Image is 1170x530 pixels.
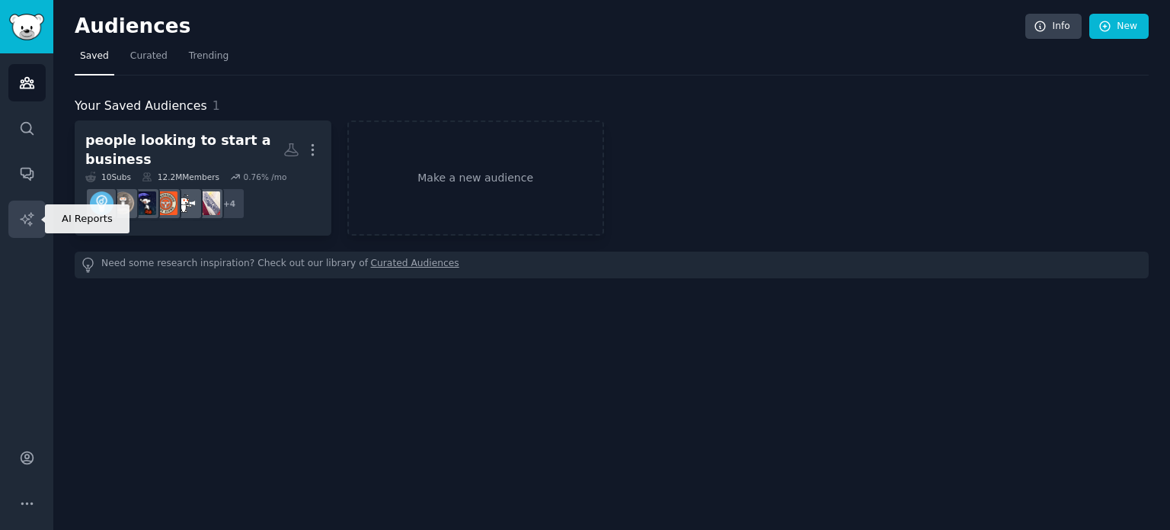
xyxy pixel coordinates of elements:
[80,50,109,63] span: Saved
[197,191,220,215] img: ukvisa
[111,191,135,215] img: IndiaInvestments
[9,14,44,40] img: GummySearch logo
[85,131,283,169] div: people looking to start a business
[175,191,199,215] img: freelance_forhire
[347,120,604,236] a: Make a new audience
[75,14,1025,39] h2: Audiences
[85,172,131,182] div: 10 Sub s
[213,98,220,113] span: 1
[142,172,219,182] div: 12.2M Members
[133,191,156,215] img: byebyejob
[371,257,459,273] a: Curated Audiences
[1089,14,1149,40] a: New
[75,120,331,236] a: people looking to start a business10Subs12.2MMembers0.76% /mo+4ukvisafreelance_forhireEntrepreneu...
[213,188,245,220] div: + 4
[75,252,1149,278] div: Need some research inspiration? Check out our library of
[75,97,207,116] span: Your Saved Audiences
[154,191,177,215] img: EntrepreneurRideAlong
[90,191,113,215] img: Entrepreneur
[1025,14,1082,40] a: Info
[75,44,114,75] a: Saved
[130,50,168,63] span: Curated
[189,50,229,63] span: Trending
[243,172,286,182] div: 0.76 % /mo
[125,44,173,75] a: Curated
[184,44,234,75] a: Trending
